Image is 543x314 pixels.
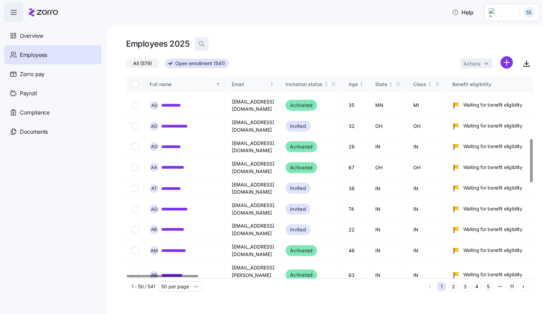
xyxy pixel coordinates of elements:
[449,282,458,291] button: 2
[343,116,370,136] td: 32
[463,101,522,108] span: Waiting for benefit eligibility
[151,207,157,211] span: A O
[20,32,43,40] span: Overview
[343,178,370,199] td: 38
[4,84,101,103] a: Payroll
[343,219,370,240] td: 22
[131,143,138,150] input: Select record 18
[131,271,138,278] input: Select record 24
[461,58,492,69] button: Actions
[226,240,280,261] td: [EMAIL_ADDRESS][DOMAIN_NAME]
[131,226,138,233] input: Select record 22
[286,81,323,88] div: Invitation status
[359,82,364,87] div: Not sorted
[463,184,522,191] span: Waiting for benefit eligibility
[290,143,313,151] span: Activated
[343,240,370,261] td: 48
[343,261,370,289] td: 63
[4,122,101,141] a: Documents
[226,157,280,178] td: [EMAIL_ADDRESS][DOMAIN_NAME]
[133,59,152,68] span: All (579)
[151,145,157,149] span: A O
[370,116,408,136] td: OH
[20,51,47,59] span: Employees
[413,81,426,88] div: Class
[232,81,268,88] div: Email
[20,70,45,78] span: Zorro pay
[226,136,280,157] td: [EMAIL_ADDRESS][DOMAIN_NAME]
[370,157,408,178] td: OH
[343,95,370,116] td: 35
[463,143,522,150] span: Waiting for benefit eligibility
[131,185,138,192] input: Select record 20
[507,282,516,291] button: 11
[131,164,138,171] input: Select record 19
[484,282,493,291] button: 5
[290,164,313,172] span: Activated
[343,157,370,178] td: 67
[151,166,157,170] span: A A
[131,206,138,213] input: Select record 21
[290,205,306,213] span: Invited
[370,178,408,199] td: IN
[151,103,157,108] span: A S
[437,282,446,291] button: 1
[523,7,534,18] img: b3a65cbeab486ed89755b86cd886e362
[408,95,447,116] td: MI
[151,124,157,128] span: A D
[349,81,358,88] div: Age
[226,76,280,92] th: EmailNot sorted
[131,123,138,130] input: Select record 17
[472,282,481,291] button: 4
[519,282,528,291] button: Next page
[370,76,408,92] th: StateNot sorted
[151,273,157,277] span: A B
[408,76,447,92] th: ClassNot sorted
[408,240,447,261] td: IN
[460,282,469,291] button: 3
[290,184,306,192] span: Invited
[131,247,138,254] input: Select record 23
[408,199,447,219] td: IN
[4,26,101,45] a: Overview
[370,199,408,219] td: IN
[290,122,306,130] span: Invited
[4,45,101,64] a: Employees
[4,64,101,84] a: Zorro pay
[343,136,370,157] td: 26
[464,61,480,66] span: Actions
[4,103,101,122] a: Compliance
[151,186,157,191] span: A T
[370,95,408,116] td: MN
[501,56,513,69] svg: add icon
[226,219,280,240] td: [EMAIL_ADDRESS][DOMAIN_NAME]
[226,95,280,116] td: [EMAIL_ADDRESS][DOMAIN_NAME]
[370,219,408,240] td: IN
[463,247,522,254] span: Waiting for benefit eligibility
[151,248,158,253] span: A M
[370,261,408,289] td: IN
[280,76,343,92] th: Invitation statusNot sorted
[226,178,280,199] td: [EMAIL_ADDRESS][DOMAIN_NAME]
[463,164,522,171] span: Waiting for benefit eligibility
[452,81,536,88] div: Benefit eligibility
[324,82,329,87] div: Not sorted
[144,76,226,92] th: Full nameSorted ascending
[388,82,393,87] div: Not sorted
[489,8,514,16] img: Employer logo
[463,271,522,278] span: Waiting for benefit eligibility
[290,246,313,255] span: Activated
[375,81,387,88] div: State
[463,122,522,129] span: Waiting for benefit eligibility
[290,101,313,109] span: Activated
[408,178,447,199] td: IN
[131,283,155,290] span: 1 - 50 / 541
[226,261,280,289] td: [EMAIL_ADDRESS][PERSON_NAME][DOMAIN_NAME]
[20,128,48,136] span: Documents
[463,205,522,212] span: Waiting for benefit eligibility
[175,59,225,68] span: Open enrollment (541)
[151,228,157,232] span: A B
[446,5,479,19] button: Help
[343,76,370,92] th: AgeNot sorted
[408,219,447,240] td: IN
